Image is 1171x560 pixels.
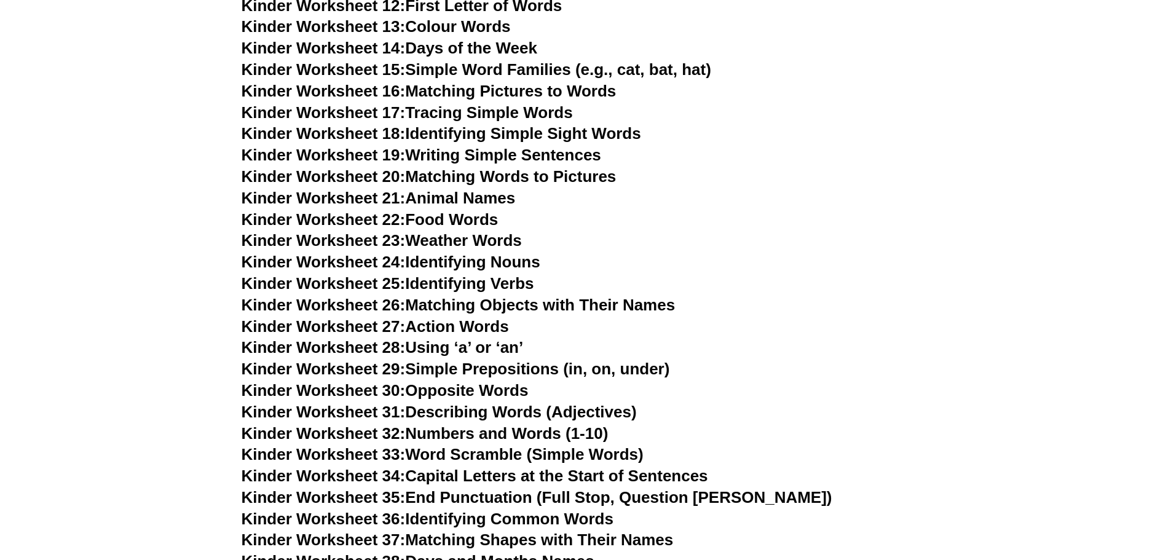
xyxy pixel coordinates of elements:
[242,381,406,400] span: Kinder Worksheet 30:
[242,82,617,100] a: Kinder Worksheet 16:Matching Pictures to Words
[242,210,406,229] span: Kinder Worksheet 22:
[242,317,509,336] a: Kinder Worksheet 27:Action Words
[242,146,406,164] span: Kinder Worksheet 19:
[242,467,406,485] span: Kinder Worksheet 34:
[242,360,406,378] span: Kinder Worksheet 29:
[242,424,406,443] span: Kinder Worksheet 32:
[242,103,573,122] a: Kinder Worksheet 17:Tracing Simple Words
[242,124,641,143] a: Kinder Worksheet 18:Identifying Simple Sight Words
[242,17,406,36] span: Kinder Worksheet 13:
[242,360,670,378] a: Kinder Worksheet 29:Simple Prepositions (in, on, under)
[242,82,406,100] span: Kinder Worksheet 16:
[242,253,406,271] span: Kinder Worksheet 24:
[242,189,516,207] a: Kinder Worksheet 21:Animal Names
[242,530,406,549] span: Kinder Worksheet 37:
[242,210,499,229] a: Kinder Worksheet 22:Food Words
[242,467,708,485] a: Kinder Worksheet 34:Capital Letters at the Start of Sentences
[242,510,613,528] a: Kinder Worksheet 36:Identifying Common Words
[242,189,406,207] span: Kinder Worksheet 21:
[242,146,601,164] a: Kinder Worksheet 19:Writing Simple Sentences
[242,530,674,549] a: Kinder Worksheet 37:Matching Shapes with Their Names
[242,124,406,143] span: Kinder Worksheet 18:
[242,231,522,250] a: Kinder Worksheet 23:Weather Words
[242,424,609,443] a: Kinder Worksheet 32:Numbers and Words (1-10)
[242,488,832,507] a: Kinder Worksheet 35:End Punctuation (Full Stop, Question [PERSON_NAME])
[242,167,617,186] a: Kinder Worksheet 20:Matching Words to Pictures
[242,103,406,122] span: Kinder Worksheet 17:
[242,167,406,186] span: Kinder Worksheet 20:
[242,253,540,271] a: Kinder Worksheet 24:Identifying Nouns
[966,421,1171,560] iframe: Chat Widget
[242,39,537,57] a: Kinder Worksheet 14:Days of the Week
[242,231,406,250] span: Kinder Worksheet 23:
[242,403,637,421] a: Kinder Worksheet 31:Describing Words (Adjectives)
[242,274,534,293] a: Kinder Worksheet 25:Identifying Verbs
[242,338,524,357] a: Kinder Worksheet 28:Using ‘a’ or ‘an’
[242,403,406,421] span: Kinder Worksheet 31:
[242,274,406,293] span: Kinder Worksheet 25:
[242,296,676,314] a: Kinder Worksheet 26:Matching Objects with Their Names
[242,381,529,400] a: Kinder Worksheet 30:Opposite Words
[242,488,406,507] span: Kinder Worksheet 35:
[242,338,406,357] span: Kinder Worksheet 28:
[242,60,406,79] span: Kinder Worksheet 15:
[242,296,406,314] span: Kinder Worksheet 26:
[242,17,511,36] a: Kinder Worksheet 13:Colour Words
[242,39,406,57] span: Kinder Worksheet 14:
[242,60,711,79] a: Kinder Worksheet 15:Simple Word Families (e.g., cat, bat, hat)
[242,445,644,463] a: Kinder Worksheet 33:Word Scramble (Simple Words)
[242,317,406,336] span: Kinder Worksheet 27:
[242,445,406,463] span: Kinder Worksheet 33:
[242,510,406,528] span: Kinder Worksheet 36:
